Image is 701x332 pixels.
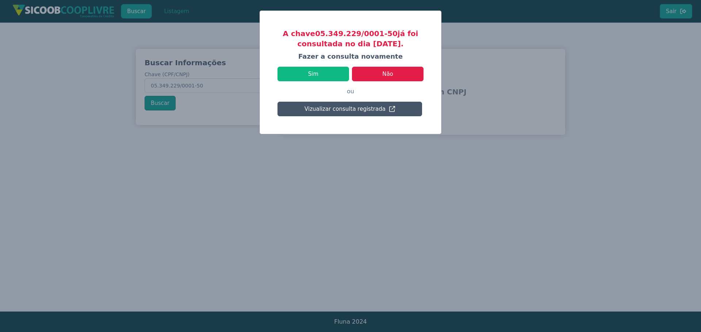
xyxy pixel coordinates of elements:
p: ou [277,81,424,102]
h3: A chave 05.349.229/0001-50 já foi consultada no dia [DATE]. [277,28,424,49]
h4: Fazer a consulta novamente [277,52,424,61]
button: Sim [277,67,349,81]
button: Vizualizar consulta registrada [277,102,422,116]
button: Não [352,67,424,81]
